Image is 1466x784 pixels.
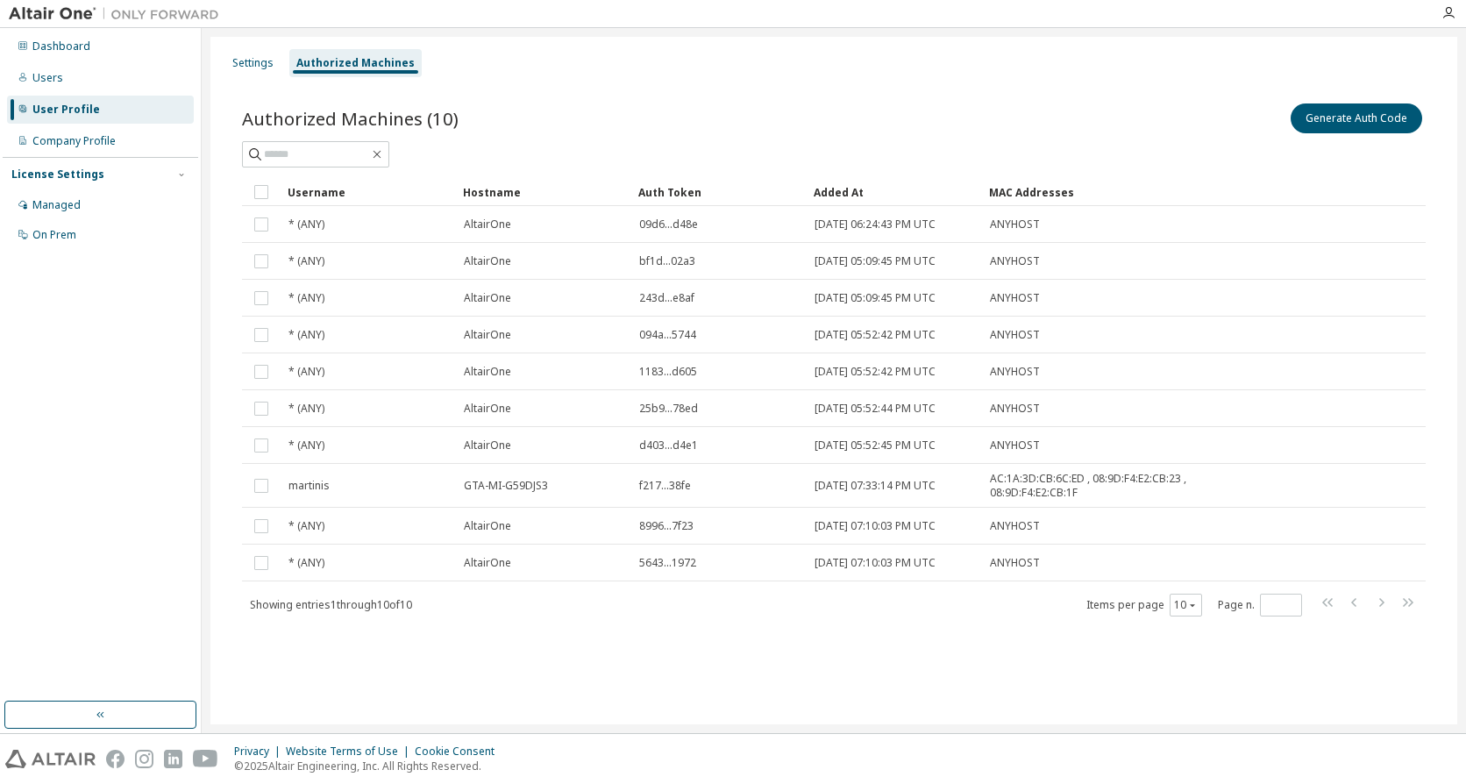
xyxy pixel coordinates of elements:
[639,291,694,305] span: 243d...e8af
[989,178,1242,206] div: MAC Addresses
[815,519,936,533] span: [DATE] 07:10:03 PM UTC
[32,103,100,117] div: User Profile
[639,254,695,268] span: bf1d...02a3
[815,217,936,232] span: [DATE] 06:24:43 PM UTC
[232,56,274,70] div: Settings
[639,438,698,453] span: d403...d4e1
[288,178,449,206] div: Username
[415,745,505,759] div: Cookie Consent
[288,291,324,305] span: * (ANY)
[250,597,412,612] span: Showing entries 1 through 10 of 10
[32,39,90,53] div: Dashboard
[1086,594,1202,617] span: Items per page
[1174,598,1198,612] button: 10
[990,438,1040,453] span: ANYHOST
[464,438,511,453] span: AltairOne
[815,254,936,268] span: [DATE] 05:09:45 PM UTC
[1291,103,1422,133] button: Generate Auth Code
[990,365,1040,379] span: ANYHOST
[11,167,104,182] div: License Settings
[234,759,505,773] p: © 2025 Altair Engineering, Inc. All Rights Reserved.
[464,479,548,493] span: GTA-MI-G59DJS3
[464,254,511,268] span: AltairOne
[639,556,696,570] span: 5643...1972
[639,479,691,493] span: f217...38fe
[639,328,696,342] span: 094a...5744
[639,365,697,379] span: 1183...d605
[815,291,936,305] span: [DATE] 05:09:45 PM UTC
[464,402,511,416] span: AltairOne
[815,365,936,379] span: [DATE] 05:52:42 PM UTC
[164,750,182,768] img: linkedin.svg
[990,519,1040,533] span: ANYHOST
[288,556,324,570] span: * (ANY)
[990,472,1241,500] span: AC:1A:3D:CB:6C:ED , 08:9D:F4:E2:CB:23 , 08:9D:F4:E2:CB:1F
[5,750,96,768] img: altair_logo.svg
[288,254,324,268] span: * (ANY)
[106,750,125,768] img: facebook.svg
[990,254,1040,268] span: ANYHOST
[242,106,459,131] span: Authorized Machines (10)
[32,134,116,148] div: Company Profile
[464,556,511,570] span: AltairOne
[288,519,324,533] span: * (ANY)
[815,438,936,453] span: [DATE] 05:52:45 PM UTC
[464,519,511,533] span: AltairOne
[9,5,228,23] img: Altair One
[990,402,1040,416] span: ANYHOST
[463,178,624,206] div: Hostname
[296,56,415,70] div: Authorized Machines
[990,556,1040,570] span: ANYHOST
[286,745,415,759] div: Website Terms of Use
[32,198,81,212] div: Managed
[32,71,63,85] div: Users
[288,217,324,232] span: * (ANY)
[464,365,511,379] span: AltairOne
[135,750,153,768] img: instagram.svg
[464,328,511,342] span: AltairOne
[288,365,324,379] span: * (ANY)
[638,178,800,206] div: Auth Token
[464,291,511,305] span: AltairOne
[464,217,511,232] span: AltairOne
[639,519,694,533] span: 8996...7f23
[990,217,1040,232] span: ANYHOST
[639,402,698,416] span: 25b9...78ed
[288,402,324,416] span: * (ANY)
[814,178,975,206] div: Added At
[815,402,936,416] span: [DATE] 05:52:44 PM UTC
[990,291,1040,305] span: ANYHOST
[288,479,330,493] span: martinis
[234,745,286,759] div: Privacy
[815,556,936,570] span: [DATE] 07:10:03 PM UTC
[32,228,76,242] div: On Prem
[990,328,1040,342] span: ANYHOST
[639,217,698,232] span: 09d6...d48e
[1218,594,1302,617] span: Page n.
[288,328,324,342] span: * (ANY)
[288,438,324,453] span: * (ANY)
[815,328,936,342] span: [DATE] 05:52:42 PM UTC
[815,479,936,493] span: [DATE] 07:33:14 PM UTC
[193,750,218,768] img: youtube.svg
